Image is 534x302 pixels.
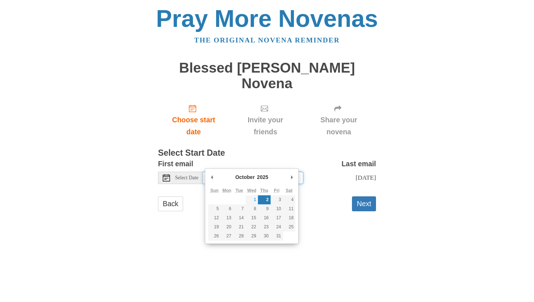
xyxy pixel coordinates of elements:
input: Use the arrow keys to pick a date [203,172,303,184]
div: October [234,172,256,183]
button: 18 [283,213,295,223]
span: Share your novena [309,114,369,138]
button: 16 [258,213,270,223]
label: Last email [341,158,376,170]
button: 13 [221,213,233,223]
a: Choose start date [158,98,229,142]
abbr: Sunday [210,188,219,193]
span: Choose start date [165,114,222,138]
button: 28 [233,232,246,241]
button: 17 [271,213,283,223]
button: 30 [258,232,270,241]
button: 22 [246,223,258,232]
a: Back [158,196,183,211]
abbr: Friday [274,188,279,193]
button: 21 [233,223,246,232]
div: Click "Next" to confirm your start date first. [229,98,302,142]
abbr: Tuesday [236,188,243,193]
a: The original novena reminder [194,36,340,44]
button: 24 [271,223,283,232]
abbr: Wednesday [247,188,256,193]
div: 2025 [256,172,269,183]
button: Next Month [288,172,295,183]
button: 11 [283,204,295,213]
button: 26 [208,232,221,241]
button: Next [352,196,376,211]
button: 2 [258,195,270,204]
button: 3 [271,195,283,204]
h3: Select Start Date [158,148,376,158]
span: Invite your friends [236,114,294,138]
button: 12 [208,213,221,223]
button: 1 [246,195,258,204]
h1: Blessed [PERSON_NAME] Novena [158,60,376,91]
button: 7 [233,204,246,213]
button: 9 [258,204,270,213]
span: Select Date [175,175,198,180]
span: [DATE] [356,174,376,181]
button: 31 [271,232,283,241]
button: 14 [233,213,246,223]
label: First email [158,158,193,170]
abbr: Thursday [260,188,268,193]
button: 5 [208,204,221,213]
abbr: Monday [222,188,231,193]
button: 23 [258,223,270,232]
div: Click "Next" to confirm your start date first. [302,98,376,142]
abbr: Saturday [286,188,293,193]
button: 15 [246,213,258,223]
button: 4 [283,195,295,204]
button: 10 [271,204,283,213]
button: 29 [246,232,258,241]
button: 25 [283,223,295,232]
a: Pray More Novenas [156,5,378,32]
button: 27 [221,232,233,241]
button: Previous Month [208,172,215,183]
button: 8 [246,204,258,213]
button: 20 [221,223,233,232]
button: 19 [208,223,221,232]
button: 6 [221,204,233,213]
